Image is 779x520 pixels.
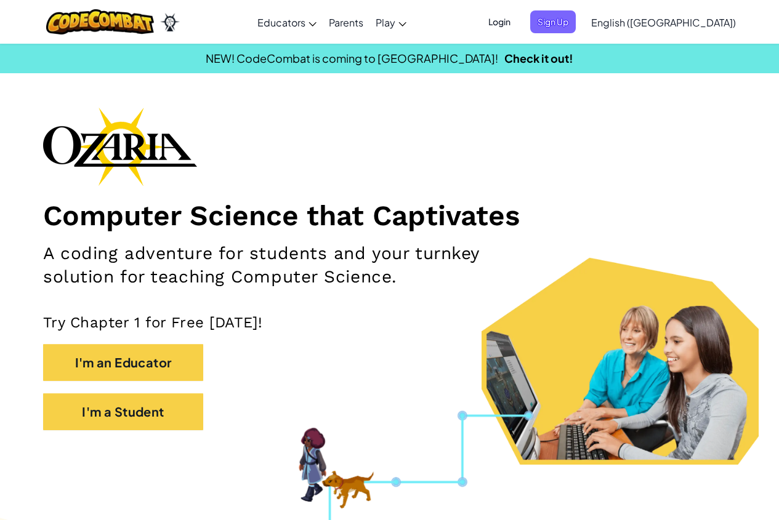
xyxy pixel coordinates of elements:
[43,393,203,430] button: I'm a Student
[43,313,736,332] p: Try Chapter 1 for Free [DATE]!
[591,16,736,29] span: English ([GEOGRAPHIC_DATA])
[504,51,573,65] a: Check it out!
[160,13,180,31] img: Ozaria
[206,51,498,65] span: NEW! CodeCombat is coming to [GEOGRAPHIC_DATA]!
[43,107,197,186] img: Ozaria branding logo
[530,10,576,33] button: Sign Up
[46,9,154,34] img: CodeCombat logo
[323,6,369,39] a: Parents
[376,16,395,29] span: Play
[369,6,413,39] a: Play
[251,6,323,39] a: Educators
[585,6,742,39] a: English ([GEOGRAPHIC_DATA])
[43,344,203,381] button: I'm an Educator
[43,198,736,233] h1: Computer Science that Captivates
[43,242,507,289] h2: A coding adventure for students and your turnkey solution for teaching Computer Science.
[257,16,305,29] span: Educators
[481,10,518,33] button: Login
